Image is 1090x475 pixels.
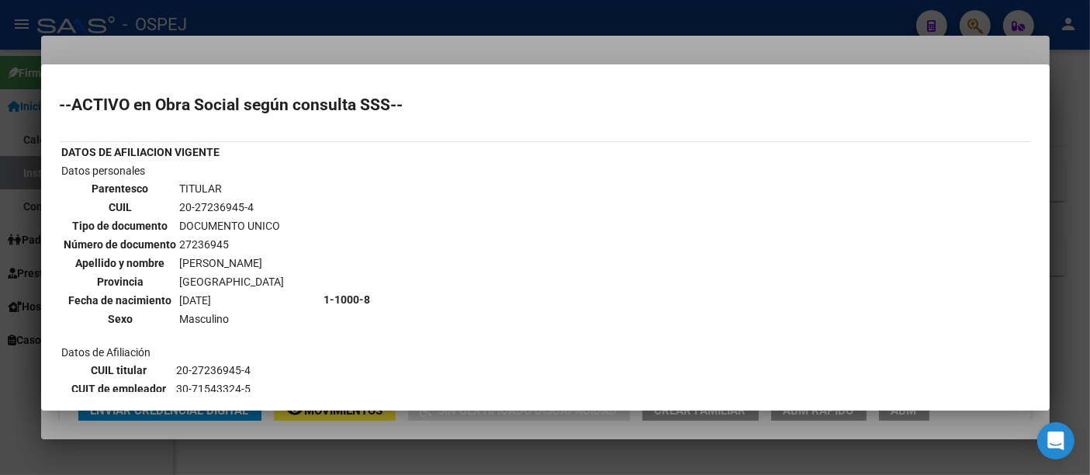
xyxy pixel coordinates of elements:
th: Parentesco [64,180,178,197]
td: Masculino [179,310,285,328]
th: Fecha de nacimiento [64,292,178,309]
th: Tipo de documento [64,217,178,234]
td: [GEOGRAPHIC_DATA] [179,273,285,290]
td: [PERSON_NAME] [179,255,285,272]
td: 20-27236945-4 [176,362,320,379]
div: Open Intercom Messenger [1037,422,1074,459]
b: 1-1000-8 [324,293,371,306]
th: CUIT de empleador [64,380,175,397]
td: TITULAR [179,180,285,197]
td: Datos personales Datos de Afiliación [61,162,322,437]
th: Sexo [64,310,178,328]
h2: --ACTIVO en Obra Social según consulta SSS-- [60,97,1031,113]
th: CUIL titular [64,362,175,379]
th: CUIL [64,199,178,216]
td: DOCUMENTO UNICO [179,217,285,234]
th: Número de documento [64,236,178,253]
th: Provincia [64,273,178,290]
td: 30-71543324-5 [176,380,320,397]
th: Apellido y nombre [64,255,178,272]
td: [DATE] [179,292,285,309]
td: 27236945 [179,236,285,253]
td: 20-27236945-4 [179,199,285,216]
b: DATOS DE AFILIACION VIGENTE [62,146,220,158]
